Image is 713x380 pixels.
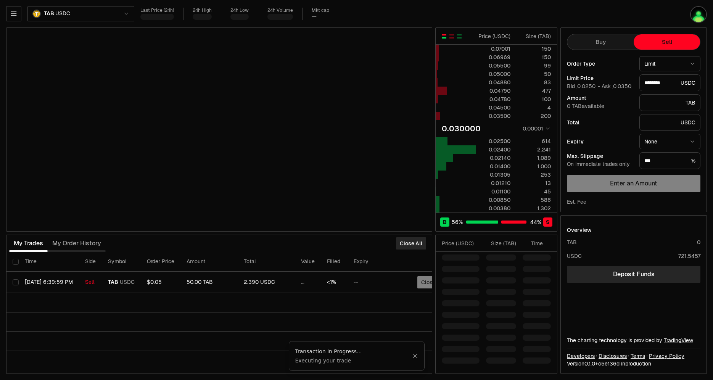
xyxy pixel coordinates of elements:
button: Buy [567,34,634,50]
span: TAB [44,10,54,17]
span: 44 % [530,218,541,226]
img: utf8 [690,6,707,23]
div: Version 0.1.0 + in production [567,360,700,367]
a: Deposit Funds [567,266,700,283]
td: -- [348,272,399,293]
div: 614 [517,137,551,145]
div: 0.01100 [476,188,510,195]
div: Limit Price [567,76,633,81]
button: Select row [13,279,19,285]
div: 0.04880 [476,79,510,86]
div: Order Type [567,61,633,66]
div: Amount [567,95,633,101]
div: 721.5457 [678,252,700,260]
span: USDC [55,10,70,17]
span: Ask [602,83,632,90]
a: TradingView [664,337,693,344]
span: TAB [108,279,118,286]
th: Order Price [141,252,180,272]
div: Mkt cap [312,8,329,13]
span: 0 TAB available [567,103,604,109]
button: 0.00001 [520,124,551,133]
div: 150 [517,53,551,61]
div: 13 [517,179,551,187]
div: USDC [639,74,700,91]
a: Developers [567,352,595,360]
button: Select all [13,259,19,265]
div: 0.04780 [476,95,510,103]
th: Time [19,252,79,272]
button: Show Sell Orders Only [449,33,455,39]
div: 4 [517,104,551,111]
div: Est. Fee [567,198,586,206]
div: Sell [85,279,96,286]
th: Side [79,252,102,272]
div: 0.03500 [476,112,510,120]
button: Show Buy and Sell Orders [441,33,447,39]
div: 24h High [193,8,212,13]
span: $0.05 [147,279,162,285]
div: 50.00 TAB [187,279,232,286]
div: 477 [517,87,551,95]
a: Disclosures [599,352,627,360]
th: Expiry [348,252,399,272]
span: S [546,218,550,226]
div: 24h Low [230,8,249,13]
div: 0.00380 [476,204,510,212]
div: The charting technology is provided by [567,337,700,344]
div: 1,302 [517,204,551,212]
span: 56 % [452,218,463,226]
div: Overview [567,226,592,234]
div: Last Price (24h) [140,8,174,13]
div: <1% [327,279,341,286]
button: 0.0350 [612,83,632,89]
div: 0.05500 [476,62,510,69]
div: 0.02140 [476,154,510,162]
div: ... [301,279,315,286]
div: Max. Slippage [567,153,633,159]
button: My Order History [48,236,106,251]
th: Filled [321,252,348,272]
div: Transaction in Progress... [295,348,412,355]
div: 0.04790 [476,87,510,95]
div: 2.390 USDC [244,279,289,286]
span: B [443,218,447,226]
button: 0.0250 [576,83,596,89]
div: 253 [517,171,551,179]
th: Value [295,252,321,272]
img: TAB.png [32,10,41,18]
div: 200 [517,112,551,120]
div: 0.00850 [476,196,510,204]
div: TAB [567,238,577,246]
div: 24h Volume [267,8,293,13]
div: 83 [517,79,551,86]
div: Price ( USDC ) [442,240,480,247]
div: USDC [567,252,582,260]
div: 0 [697,238,700,246]
div: USDC [639,114,700,131]
span: USDC [120,279,135,286]
iframe: Financial Chart [6,28,432,231]
div: 586 [517,196,551,204]
button: Sell [634,34,700,50]
div: Size ( TAB ) [486,240,516,247]
div: 1,000 [517,163,551,170]
div: 0.02400 [476,146,510,153]
button: Show Buy Orders Only [456,33,462,39]
div: 0.07001 [476,45,510,53]
button: None [639,134,700,149]
button: Limit [639,56,700,71]
div: 2,241 [517,146,551,153]
div: 100 [517,95,551,103]
div: On immediate trades only [567,161,633,168]
div: 45 [517,188,551,195]
time: [DATE] 6:39:59 PM [25,279,73,285]
div: TAB [639,94,700,111]
div: Executing your trade [295,357,412,364]
div: — [312,13,317,20]
div: 150 [517,45,551,53]
span: Bid - [567,83,600,90]
div: 0.01210 [476,179,510,187]
span: c5e136dd46adbee947ba8e77d0a400520d0af525 [598,360,620,367]
div: 0.030000 [442,123,481,134]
